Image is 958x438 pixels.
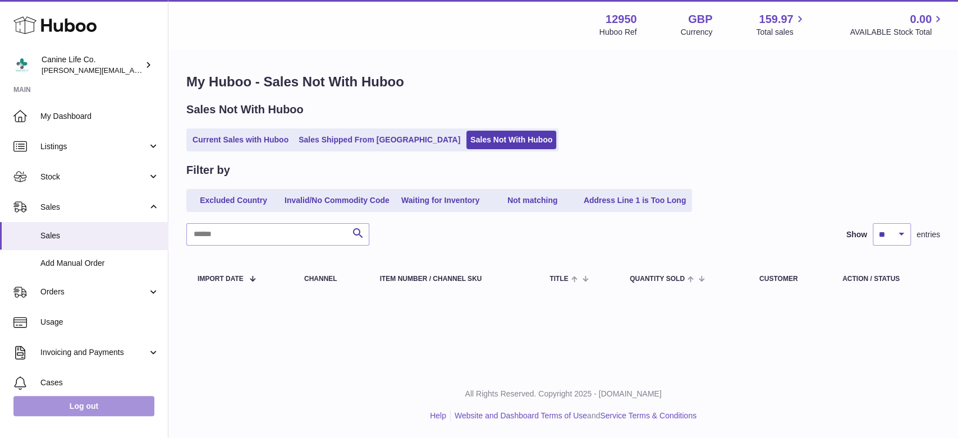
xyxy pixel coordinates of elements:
p: All Rights Reserved. Copyright 2025 - [DOMAIN_NAME] [177,389,949,399]
li: and [451,411,696,421]
span: Import date [198,275,244,283]
h2: Filter by [186,163,230,178]
span: Cases [40,377,159,388]
strong: 12950 [606,12,637,27]
span: entries [916,229,940,240]
a: Not matching [488,191,577,210]
a: 0.00 AVAILABLE Stock Total [850,12,945,38]
span: AVAILABLE Stock Total [850,27,945,38]
label: Show [846,229,867,240]
a: Sales Not With Huboo [466,131,556,149]
a: Website and Dashboard Terms of Use [455,411,587,420]
span: Stock [40,172,148,182]
span: [PERSON_NAME][EMAIL_ADDRESS][DOMAIN_NAME] [42,66,225,75]
span: Sales [40,202,148,213]
span: Listings [40,141,148,152]
strong: GBP [688,12,712,27]
a: 159.97 Total sales [756,12,806,38]
a: Sales Shipped From [GEOGRAPHIC_DATA] [295,131,464,149]
a: Current Sales with Huboo [189,131,292,149]
a: Waiting for Inventory [396,191,485,210]
span: Add Manual Order [40,258,159,269]
div: Canine Life Co. [42,54,143,76]
img: kevin@clsgltd.co.uk [13,57,30,73]
a: Excluded Country [189,191,278,210]
span: Total sales [756,27,806,38]
h1: My Huboo - Sales Not With Huboo [186,73,940,91]
h2: Sales Not With Huboo [186,102,304,117]
span: My Dashboard [40,111,159,122]
span: Orders [40,287,148,297]
span: 159.97 [759,12,793,27]
a: Address Line 1 is Too Long [580,191,690,210]
a: Invalid/No Commodity Code [281,191,393,210]
span: Title [549,275,568,283]
div: Action / Status [842,275,929,283]
a: Log out [13,396,154,416]
span: Quantity Sold [630,275,685,283]
div: Channel [304,275,357,283]
a: Help [430,411,446,420]
span: Sales [40,230,159,241]
a: Service Terms & Conditions [600,411,696,420]
span: 0.00 [910,12,932,27]
div: Customer [759,275,820,283]
span: Usage [40,317,159,328]
div: Currency [681,27,713,38]
div: Huboo Ref [599,27,637,38]
div: Item Number / Channel SKU [380,275,528,283]
span: Invoicing and Payments [40,347,148,358]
